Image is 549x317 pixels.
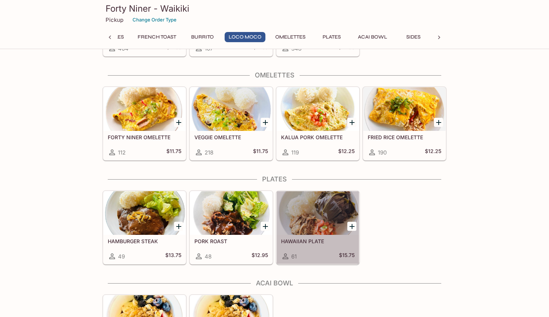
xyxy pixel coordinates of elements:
[134,32,180,42] button: French Toast
[261,118,270,127] button: Add VEGGIE OMELETTE
[315,32,348,42] button: Plates
[108,134,181,140] h5: FORTY NINER OMELETTE
[277,191,359,235] div: HAWAIIAN PLATE
[103,87,186,131] div: FORTY NINER OMELETTE
[174,222,183,231] button: Add HAMBURGER STEAK
[363,87,446,131] div: FRIED RICE OMELETTE
[354,32,391,42] button: Acai Bowl
[118,253,125,260] span: 49
[368,134,441,140] h5: FRIED RICE OMELETTE
[108,238,181,244] h5: HAMBURGER STEAK
[378,149,387,156] span: 190
[261,222,270,231] button: Add PORK ROAST
[291,149,299,156] span: 119
[347,222,356,231] button: Add HAWAIIAN PLATE
[205,149,213,156] span: 218
[103,87,186,160] a: FORTY NINER OMELETTE112$11.75
[103,175,446,183] h4: Plates
[194,238,268,244] h5: PORK ROAST
[276,191,359,264] a: HAWAIIAN PLATE61$15.75
[190,87,273,160] a: VEGGIE OMELETTE218$11.75
[291,253,297,260] span: 61
[190,191,272,235] div: PORK ROAST
[190,87,272,131] div: VEGGIE OMELETTE
[174,118,183,127] button: Add FORTY NINER OMELETTE
[103,191,186,264] a: HAMBURGER STEAK49$13.75
[106,16,123,23] p: Pickup
[277,87,359,131] div: KALUA PORK OMELETTE
[103,191,186,235] div: HAMBURGER STEAK
[253,148,268,157] h5: $11.75
[397,32,430,42] button: Sides
[281,134,355,140] h5: KALUA PORK OMELETTE
[434,118,443,127] button: Add FRIED RICE OMELETTE
[225,32,265,42] button: Loco Moco
[118,149,126,156] span: 112
[252,252,268,261] h5: $12.95
[103,279,446,287] h4: Acai Bowl
[186,32,219,42] button: Burrito
[106,3,443,14] h3: Forty Niner - Waikiki
[103,71,446,79] h4: Omelettes
[276,87,359,160] a: KALUA PORK OMELETTE119$12.25
[347,118,356,127] button: Add KALUA PORK OMELETTE
[425,148,441,157] h5: $12.25
[190,191,273,264] a: PORK ROAST48$12.95
[205,253,212,260] span: 48
[281,238,355,244] h5: HAWAIIAN PLATE
[338,148,355,157] h5: $12.25
[363,87,446,160] a: FRIED RICE OMELETTE190$12.25
[166,148,181,157] h5: $11.75
[271,32,309,42] button: Omelettes
[194,134,268,140] h5: VEGGIE OMELETTE
[165,252,181,261] h5: $13.75
[339,252,355,261] h5: $15.75
[129,14,180,25] button: Change Order Type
